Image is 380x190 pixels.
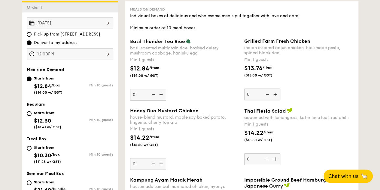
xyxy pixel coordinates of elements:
span: Deliver to my address [34,40,77,46]
input: Basil Thunder Tea Ricebasil scented multigrain rice, braised celery mushroom cabbage, hanjuku egg... [130,89,166,101]
img: icon-add.58712e84.svg [157,89,166,100]
span: 🦙 [361,173,368,180]
img: icon-vegan.f8ff3823.svg [287,108,293,113]
div: Min 1 guests [244,57,354,63]
div: Starts from [34,76,62,81]
input: Event time [27,48,113,60]
div: indian inspired cajun chicken, housmade pesto, spiced black rice [244,45,354,55]
div: Min 10 guests [70,118,113,122]
div: accented with lemongrass, kaffir lime leaf, red chilli [244,115,354,120]
input: Starts from$12.84/box($14.00 w/ GST)Min 10 guests [27,76,32,81]
span: $12.30 [34,117,51,124]
span: /item [263,130,273,134]
input: Grilled Farm Fresh Chickenindian inspired cajun chicken, housmade pesto, spiced black riceMin 1 g... [244,89,280,100]
img: icon-vegan.f8ff3823.svg [284,183,290,188]
button: Chat with us🦙 [324,170,373,183]
div: Min 1 guests [244,121,354,127]
span: Impossible Ground Beef Hamburg with Japanese Curry [244,177,337,189]
div: basil scented multigrain rice, braised celery mushroom cabbage, hanjuku egg [130,45,239,56]
span: Seminar Meal Box [27,171,64,176]
div: Min 1 guests [130,57,239,63]
input: Deliver to my address [27,40,32,45]
span: ($15.50 w/ GST) [130,142,171,147]
div: Min 10 guests [70,152,113,157]
img: icon-reduce.1d2dbef1.svg [262,153,271,165]
span: $14.22 [130,134,149,142]
img: icon-reduce.1d2dbef1.svg [148,158,157,170]
span: ($14.00 w/ GST) [130,73,171,78]
span: $10.30 [34,152,51,159]
span: Grilled Farm Fresh Chicken [244,38,310,44]
span: Honey Duo Mustard Chicken [130,108,199,114]
img: icon-reduce.1d2dbef1.svg [148,89,157,100]
span: ($15.00 w/ GST) [244,73,285,78]
span: $13.76 [244,65,263,72]
div: Starts from [34,111,61,115]
input: Pick up from [STREET_ADDRESS] [27,32,32,37]
span: Treat Box [27,136,47,142]
span: ($14.00 w/ GST) [34,90,62,95]
span: ($13.41 w/ GST) [34,125,61,129]
span: $14.22 [244,129,263,137]
span: /box [51,152,60,157]
span: /box [51,83,60,87]
span: ($11.23 w/ GST) [34,160,61,164]
input: Starts from$21.60/bundle($23.54 w/ GST)Min 10 guests [27,180,32,185]
img: icon-reduce.1d2dbef1.svg [262,89,271,100]
input: Starts from$12.30($13.41 w/ GST)Min 10 guests [27,111,32,116]
div: Starts from [34,145,61,150]
span: Order 1 [27,5,44,10]
span: Basil Thunder Tea Rice [130,39,185,44]
span: Meals on Demand [130,7,165,11]
div: Min 1 guests [130,126,239,132]
img: icon-vegetarian.fe4039eb.svg [186,38,191,44]
div: Min 10 guests [70,83,113,87]
div: Individual boxes of delicious and wholesome meals put together with love and care. Minimum order ... [130,13,354,31]
div: Starts from [34,180,65,185]
span: /item [263,65,272,70]
img: icon-add.58712e84.svg [271,153,280,165]
span: Meals on Demand [27,67,64,72]
span: $12.84 [34,83,51,89]
input: Event date [27,17,113,29]
span: Regulars [27,102,45,107]
span: Kampung Ayam Masak Merah [130,177,202,183]
img: icon-add.58712e84.svg [271,89,280,100]
input: Starts from$10.30/box($11.23 w/ GST)Min 10 guests [27,146,32,151]
span: Thai Fiesta Salad [244,108,286,114]
span: /item [149,135,159,139]
div: house-blend mustard, maple soy baked potato, linguine, cherry tomato [130,115,239,125]
span: Pick up from [STREET_ADDRESS] [34,31,100,37]
input: Thai Fiesta Saladaccented with lemongrass, kaffir lime leaf, red chilliMin 1 guests$14.22/item($1... [244,153,280,165]
span: ($15.50 w/ GST) [244,138,285,142]
span: $12.84 [130,65,149,72]
span: Chat with us [328,173,358,179]
img: icon-add.58712e84.svg [157,158,166,170]
span: /item [149,66,159,70]
input: Honey Duo Mustard Chickenhouse-blend mustard, maple soy baked potato, linguine, cherry tomatoMin ... [130,158,166,170]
